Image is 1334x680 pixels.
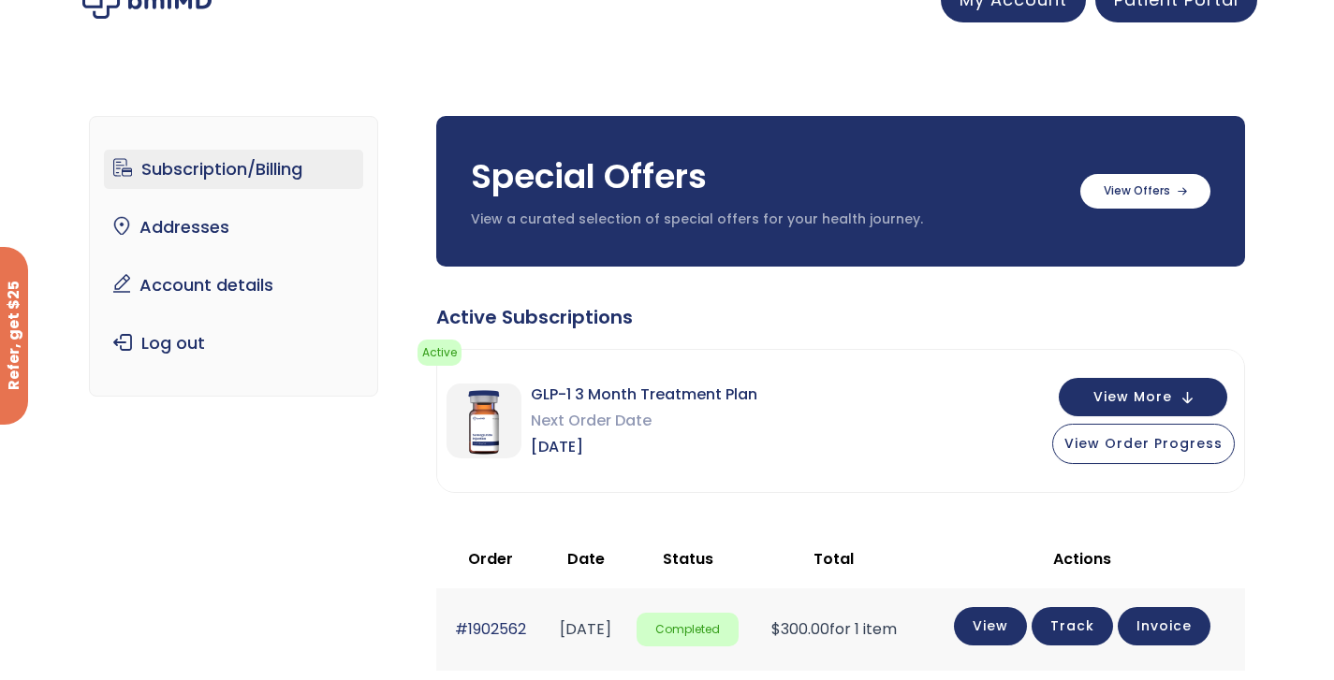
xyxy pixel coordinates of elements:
a: Addresses [104,208,363,247]
a: #1902562 [455,618,526,640]
a: Invoice [1118,607,1210,645]
p: View a curated selection of special offers for your health journey. [471,210,1062,229]
span: Active [418,340,462,366]
a: Subscription/Billing [104,150,363,189]
span: Actions [1053,548,1111,570]
a: Account details [104,266,363,305]
a: View [954,607,1027,645]
img: GLP-1 3 Month Treatment Plan [447,383,521,458]
nav: Account pages [89,116,378,397]
span: Total [814,548,854,570]
span: $ [771,618,781,640]
span: View More [1093,391,1172,403]
span: Next Order Date [531,408,757,434]
span: 300.00 [771,618,829,640]
button: View Order Progress [1052,424,1235,464]
span: Order [468,548,513,570]
span: Completed [637,613,739,647]
time: [DATE] [560,618,611,640]
td: for 1 item [748,588,918,670]
a: Log out [104,324,363,363]
span: GLP-1 3 Month Treatment Plan [531,382,757,408]
h3: Special Offers [471,153,1062,200]
span: View Order Progress [1064,434,1223,453]
button: View More [1059,378,1227,416]
div: Active Subscriptions [436,304,1245,330]
a: Track [1032,607,1113,645]
span: [DATE] [531,434,757,460]
span: Date [567,548,605,570]
span: Status [663,548,713,570]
